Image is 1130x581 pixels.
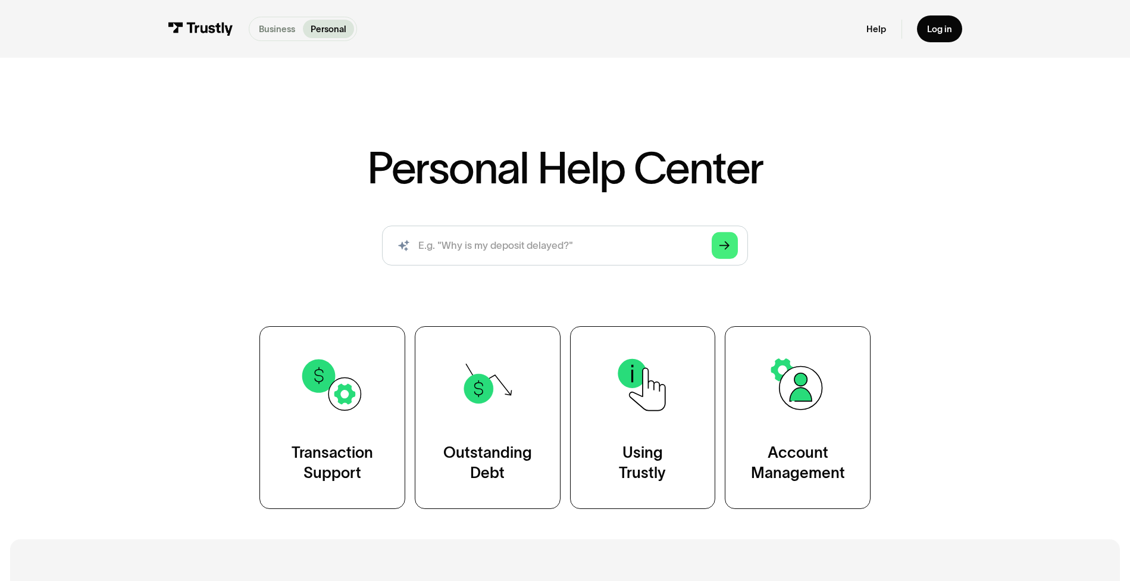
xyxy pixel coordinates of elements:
[252,20,303,38] a: Business
[303,20,353,38] a: Personal
[443,443,532,483] div: Outstanding Debt
[367,146,763,190] h1: Personal Help Center
[866,23,886,35] a: Help
[751,443,845,483] div: Account Management
[168,22,233,36] img: Trustly Logo
[619,443,666,483] div: Using Trustly
[927,23,952,35] div: Log in
[415,326,561,509] a: OutstandingDebt
[292,443,373,483] div: Transaction Support
[917,15,962,42] a: Log in
[259,23,295,36] p: Business
[382,226,748,266] input: search
[311,23,346,36] p: Personal
[570,326,716,509] a: UsingTrustly
[725,326,871,509] a: AccountManagement
[259,326,405,509] a: TransactionSupport
[382,226,748,266] form: Search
